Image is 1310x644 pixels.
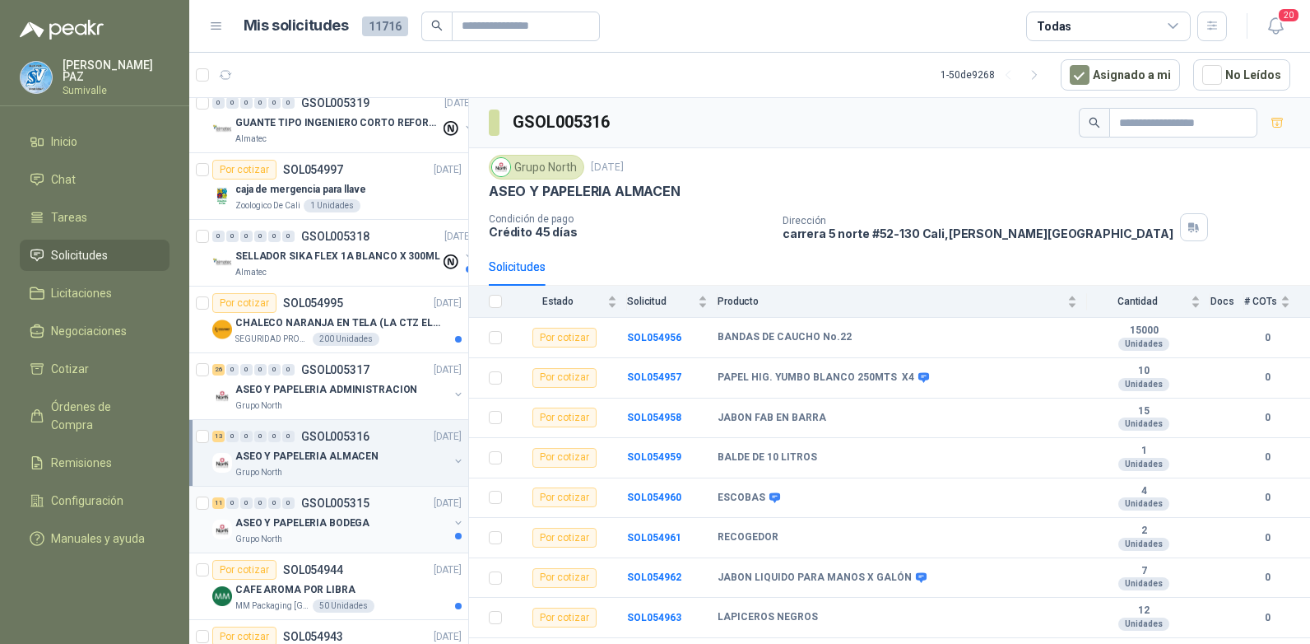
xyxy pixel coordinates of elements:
div: 0 [254,497,267,509]
div: 0 [212,231,225,242]
div: 0 [226,97,239,109]
span: search [431,20,443,31]
p: Almatec [235,266,267,279]
div: Por cotizar [532,488,597,507]
div: 1 Unidades [304,199,360,212]
p: caja de mergencia para llave [235,182,366,198]
b: 0 [1244,570,1290,586]
b: 0 [1244,610,1290,626]
span: Órdenes de Compra [51,398,154,434]
p: GSOL005319 [301,97,369,109]
b: 12 [1087,604,1201,618]
a: 26 0 0 0 0 0 GSOL005317[DATE] Company LogoASEO Y PAPELERIA ADMINISTRACIONGrupo North [212,360,465,413]
b: JABON LIQUIDO PARA MANOS X GALÓN [718,572,912,585]
img: Company Logo [21,62,52,93]
img: Company Logo [212,119,232,139]
th: Estado [512,286,627,318]
div: 0 [282,364,295,376]
th: Docs [1210,286,1244,318]
b: 15000 [1087,324,1201,338]
p: SEGURIDAD PROVISER LTDA [235,333,309,346]
p: GUANTE TIPO INGENIERO CORTO REFORZADO [235,115,440,131]
a: Por cotizarSOL054944[DATE] Company LogoCAFE AROMA POR LIBRAMM Packaging [GEOGRAPHIC_DATA]50 Unidades [189,553,468,620]
span: 11716 [362,16,408,36]
div: Unidades [1118,418,1169,431]
div: 0 [240,497,253,509]
button: No Leídos [1193,59,1290,91]
div: Unidades [1118,378,1169,391]
div: 26 [212,364,225,376]
a: SOL054961 [627,532,681,544]
p: ASEO Y PAPELERIA ALMACEN [235,449,379,464]
span: Licitaciones [51,284,112,302]
p: [DATE] [434,362,462,378]
b: BANDAS DE CAUCHO No.22 [718,331,852,344]
div: 0 [254,364,267,376]
div: 200 Unidades [313,333,379,346]
a: Cotizar [20,353,170,385]
b: PAPEL HIG. YUMBO BLANCO 250MTS X4 [718,371,914,385]
div: Grupo North [489,155,584,180]
div: Unidades [1118,338,1169,351]
b: 0 [1244,530,1290,546]
th: Solicitud [627,286,718,318]
b: 0 [1244,450,1290,465]
a: Por cotizarSOL054997[DATE] Company Logocaja de mergencia para llaveZoologico De Cali1 Unidades [189,153,468,220]
a: SOL054956 [627,332,681,343]
img: Company Logo [212,586,232,606]
a: 0 0 0 0 0 0 GSOL005318[DATE] Company LogoSELLADOR SIKA FLEX 1A BLANCO X 300MLAlmatec [212,226,476,279]
div: Por cotizar [212,160,276,180]
img: Logo peakr [20,20,104,40]
a: SOL054959 [627,451,681,463]
div: 0 [268,431,281,442]
p: [DATE] [434,296,462,311]
p: SELLADOR SIKA FLEX 1A BLANCO X 300ML [235,249,440,264]
b: 0 [1244,330,1290,346]
a: Inicio [20,126,170,157]
a: SOL054960 [627,492,681,503]
div: 13 [212,431,225,442]
p: CHALECO NARANJA EN TELA (LA CTZ ELEGIDA DEBE ENVIAR MUESTRA) [235,315,440,331]
div: 0 [268,497,281,509]
img: Company Logo [212,320,232,339]
div: 0 [226,231,239,242]
a: SOL054963 [627,612,681,623]
p: GSOL005315 [301,497,369,509]
p: Almatec [235,133,267,146]
p: SOL054943 [283,631,343,642]
div: Unidades [1118,577,1169,590]
p: Zoologico De Cali [235,199,300,212]
div: Por cotizar [532,528,597,548]
p: [DATE] [444,96,472,111]
span: 20 [1277,7,1300,23]
b: SOL054957 [627,371,681,383]
div: 50 Unidades [313,600,374,613]
h1: Mis solicitudes [244,14,349,38]
p: [DATE] [434,429,462,445]
p: SOL054997 [283,164,343,175]
div: Solicitudes [489,258,546,276]
th: # COTs [1244,286,1310,318]
b: 4 [1087,485,1201,498]
div: 0 [268,364,281,376]
a: Chat [20,164,170,195]
b: 2 [1087,525,1201,538]
div: Por cotizar [532,368,597,388]
div: Por cotizar [212,293,276,313]
p: CAFE AROMA POR LIBRA [235,582,355,598]
div: Unidades [1118,497,1169,511]
a: Órdenes de Compra [20,391,170,441]
div: 0 [240,431,253,442]
p: Grupo North [235,466,282,479]
p: ASEO Y PAPELERIA ALMACEN [489,183,681,200]
p: [DATE] [434,496,462,511]
p: carrera 5 norte #52-130 Cali , [PERSON_NAME][GEOGRAPHIC_DATA] [783,226,1173,240]
b: 0 [1244,490,1290,506]
span: search [1089,117,1100,128]
a: Configuración [20,485,170,516]
p: [DATE] [434,562,462,578]
div: Todas [1037,17,1071,35]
